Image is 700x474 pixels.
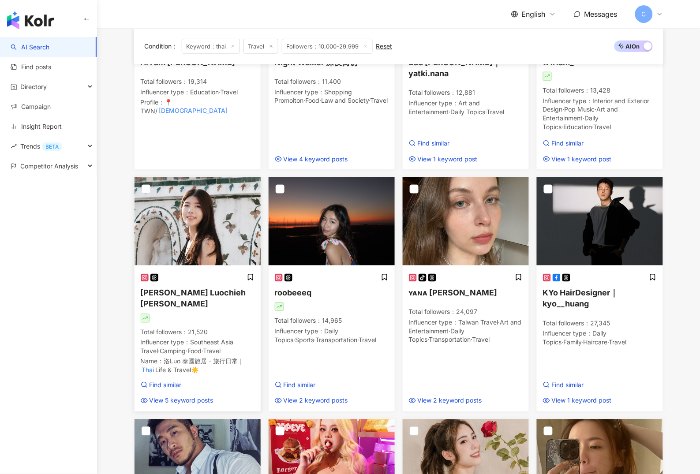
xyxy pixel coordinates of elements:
span: Daily Topics [275,328,339,344]
span: · [563,105,565,113]
img: KOL Avatar [537,177,663,265]
span: Transportation [429,336,471,343]
span: Food [188,347,202,355]
a: View 1 keyword post [543,396,612,405]
span: Transportation [316,336,358,344]
span: View 2 keyword posts [418,396,482,405]
a: Find similar [543,381,612,390]
span: C [642,9,646,19]
p: Total followers ： 24,097 [409,308,523,317]
a: View 4 keyword posts [275,155,348,164]
p: Total followers ： 11,400 [275,77,389,86]
p: Influencer type ： [141,88,255,97]
span: Daily Topics [543,114,599,131]
span: · [304,97,306,104]
span: · [428,336,429,343]
span: · [314,336,316,344]
div: Reset [376,43,393,50]
a: KOL Avatar[PERSON_NAME] Luochieh [PERSON_NAME]Total followers：21,520Influencer type：Southeast Asi... [134,177,261,411]
a: Find posts [11,63,51,71]
a: Campaign [11,102,51,111]
a: searchAI Search [11,43,49,52]
span: Travel [371,97,388,104]
span: 洛Luo 泰國旅居・旅行日常｜ [164,358,244,365]
img: KOL Avatar [135,177,261,265]
span: roobeeeq [275,288,312,298]
a: View 1 keyword post [409,155,478,164]
p: Influencer type ： [141,338,255,355]
span: · [320,97,322,104]
span: · [562,339,564,346]
span: · [486,108,487,116]
p: Total followers ： 12,881 [409,88,523,97]
span: · [369,97,371,104]
a: Insight Report [11,122,62,131]
span: Shopping Promoiton [275,88,352,105]
a: Find similar [141,381,213,390]
span: Southeast Asia Travel [141,339,234,355]
span: Messages [584,10,618,19]
div: Name ： [141,357,255,374]
span: Daily Topics [451,108,486,116]
a: Find similar [543,139,612,148]
span: View 4 keyword posts [284,155,348,164]
span: · [358,336,359,344]
span: · [498,319,500,326]
a: KOL AvatarroobeeeqTotal followers：14,965Influencer type：Daily Topics·Sports·Transportation·Travel... [268,177,395,411]
span: Haircare [584,339,608,346]
a: View 2 keyword posts [409,396,482,405]
span: · [449,328,451,335]
a: KOL Avatarʏᴀɴᴀ [PERSON_NAME]Total followers：24,097Influencer type：Taiwan Travel·Art and Entertain... [402,177,529,411]
span: 📍TWN/ [141,98,172,115]
div: BETA [42,142,62,151]
img: KOL Avatar [403,177,529,265]
span: [PERSON_NAME] Luochieh [PERSON_NAME] [141,288,246,309]
span: · [294,336,296,344]
span: Education [564,123,592,131]
span: Find similar [552,139,584,148]
mark: Thai [141,365,156,375]
span: · [583,114,585,122]
p: Total followers ： 21,520 [141,328,255,337]
span: Life & Travel☀️ [155,366,198,374]
span: · [202,347,203,355]
p: Influencer type ： [543,97,657,131]
span: · [592,123,594,131]
span: Law and Society [322,97,369,104]
a: KOL AvatarKYo HairDesigner｜kyo__huangTotal followers：27,345Influencer type：Daily Topics·Family·Ha... [536,177,663,411]
span: View 1 keyword post [552,396,612,405]
span: KYo HairDesigner｜kyo__huang [543,288,618,309]
span: Art and Entertainment [409,319,522,335]
span: Find similar [150,381,182,390]
span: · [449,108,451,116]
span: · [219,88,221,96]
span: · [158,347,160,355]
p: Total followers ： 19,314 [141,77,255,86]
span: Directory [20,77,47,97]
span: · [582,339,584,346]
p: Influencer type ： [275,88,389,105]
span: · [562,123,564,131]
p: Total followers ： 13,428 [543,86,657,95]
span: Sports [296,336,314,344]
span: · [186,347,188,355]
span: Travel [243,39,278,54]
span: Find similar [418,139,450,148]
p: Influencer type ： [275,327,389,344]
span: Taiwan Travel [459,319,498,326]
span: Camping [160,347,186,355]
span: Find similar [284,381,316,390]
span: Daily Topics [543,330,607,346]
span: Keyword：thai [182,39,240,54]
span: Find similar [552,381,584,390]
div: Profile ： [141,98,255,115]
img: KOL Avatar [269,177,395,265]
p: Influencer type ： [543,329,657,347]
span: · [471,336,472,343]
span: View 1 keyword post [418,155,478,164]
span: Food [306,97,320,104]
span: Travel [594,123,611,131]
span: Condition ： [145,42,178,50]
a: View 1 keyword post [543,155,612,164]
span: · [608,339,609,346]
